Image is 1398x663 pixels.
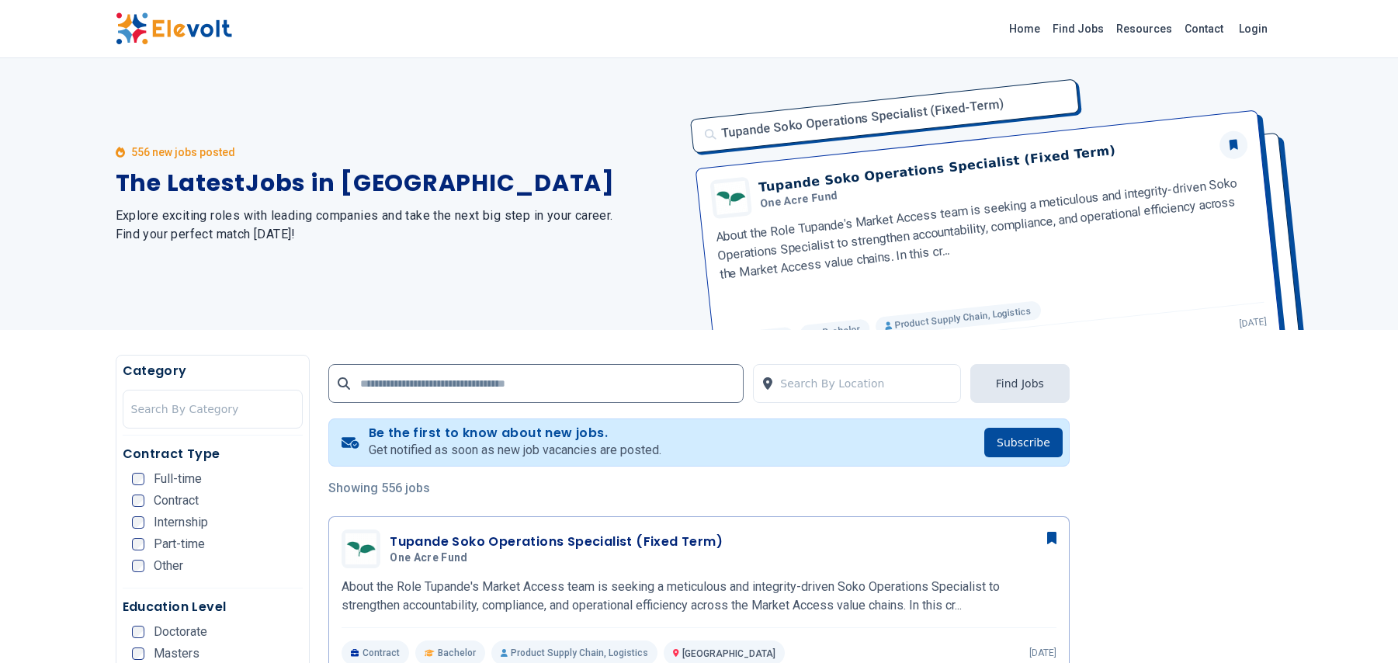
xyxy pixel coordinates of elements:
[132,538,144,550] input: Part-time
[123,445,304,463] h5: Contract Type
[132,626,144,638] input: Doctorate
[131,144,235,160] p: 556 new jobs posted
[132,647,144,660] input: Masters
[132,473,144,485] input: Full-time
[154,560,183,572] span: Other
[328,479,1070,498] p: Showing 556 jobs
[970,364,1070,403] button: Find Jobs
[132,495,144,507] input: Contract
[390,551,468,565] span: One Acre Fund
[154,538,205,550] span: Part-time
[984,428,1063,457] button: Subscribe
[154,495,199,507] span: Contract
[123,362,304,380] h5: Category
[154,516,208,529] span: Internship
[1110,16,1178,41] a: Resources
[438,647,476,659] span: Bachelor
[132,516,144,529] input: Internship
[342,578,1056,615] p: About the Role Tupande's Market Access team is seeking a meticulous and integrity-driven Soko Ope...
[1003,16,1046,41] a: Home
[390,533,723,551] h3: Tupande Soko Operations Specialist (Fixed Term)
[116,207,681,244] h2: Explore exciting roles with leading companies and take the next big step in your career. Find you...
[154,626,207,638] span: Doctorate
[369,441,661,460] p: Get notified as soon as new job vacancies are posted.
[116,169,681,197] h1: The Latest Jobs in [GEOGRAPHIC_DATA]
[132,560,144,572] input: Other
[1178,16,1230,41] a: Contact
[1230,13,1277,44] a: Login
[682,648,775,659] span: [GEOGRAPHIC_DATA]
[154,647,199,660] span: Masters
[1046,16,1110,41] a: Find Jobs
[345,533,376,564] img: One Acre Fund
[1029,647,1056,659] p: [DATE]
[154,473,202,485] span: Full-time
[369,425,661,441] h4: Be the first to know about new jobs.
[123,598,304,616] h5: Education Level
[116,12,232,45] img: Elevolt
